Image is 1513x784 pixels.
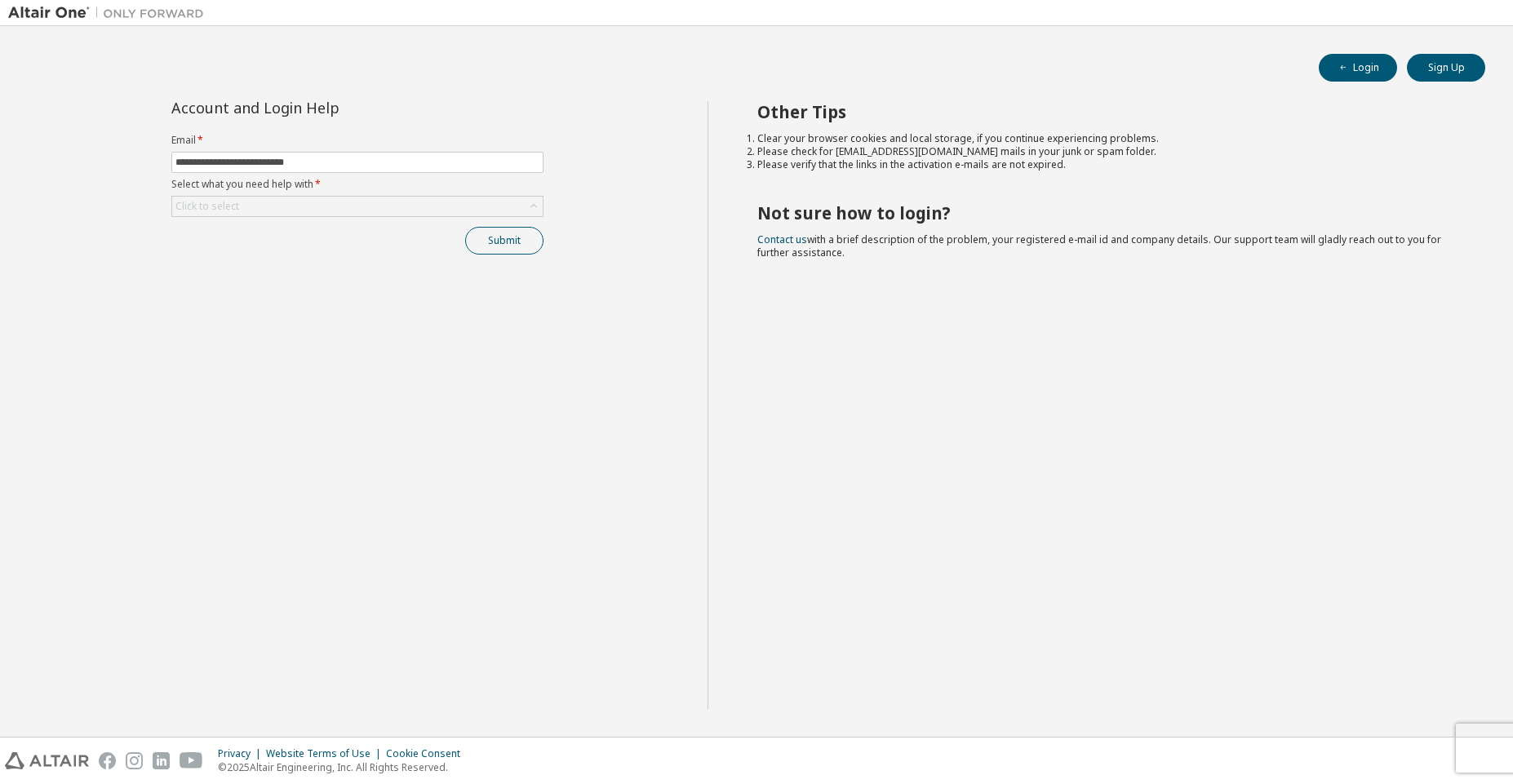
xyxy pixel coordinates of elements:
button: Submit [465,227,544,255]
h2: Other Tips [757,101,1457,122]
button: Sign Up [1407,54,1485,82]
button: Login [1319,54,1397,82]
label: Email [171,134,544,147]
img: youtube.svg [180,752,203,769]
span: with a brief description of the problem, your registered e-mail id and company details. Our suppo... [757,233,1441,259]
div: Website Terms of Use [266,747,386,760]
img: Altair One [8,5,212,21]
div: Privacy [218,747,266,760]
img: altair_logo.svg [5,752,89,769]
li: Please verify that the links in the activation e-mails are not expired. [757,158,1457,171]
li: Please check for [EMAIL_ADDRESS][DOMAIN_NAME] mails in your junk or spam folder. [757,145,1457,158]
label: Select what you need help with [171,178,544,191]
img: linkedin.svg [153,752,170,769]
div: Click to select [172,197,543,216]
li: Clear your browser cookies and local storage, if you continue experiencing problems. [757,132,1457,145]
a: Contact us [757,233,807,246]
p: © 2025 Altair Engineering, Inc. All Rights Reserved. [218,760,470,774]
h2: Not sure how to login? [757,202,1457,224]
img: facebook.svg [99,752,116,769]
div: Account and Login Help [171,101,469,114]
div: Cookie Consent [386,747,470,760]
img: instagram.svg [126,752,143,769]
div: Click to select [175,200,239,213]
